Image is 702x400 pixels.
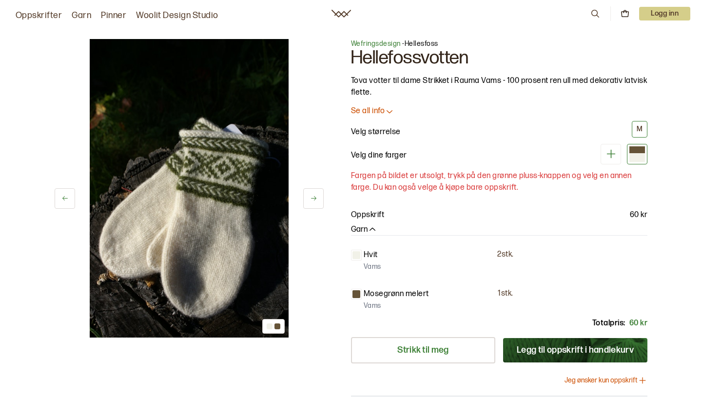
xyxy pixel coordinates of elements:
p: Fargen på bildet er utsolgt, trykk på den grønne pluss-knappen og velg en annen farge. Du kan ogs... [351,170,647,194]
p: Oppskrift [351,209,384,221]
p: 60 kr [629,318,647,329]
a: Pinner [101,9,126,22]
a: Garn [72,9,91,22]
p: Se all info [351,106,385,117]
a: Wefringsdesign [351,40,401,48]
button: Se all info [351,106,647,117]
p: Totalpris: [592,318,625,329]
h1: Hellefossvotten [351,49,647,67]
div: M [637,125,643,134]
div: Hvit (utsolgt) [627,144,647,164]
p: Hvit [364,249,378,261]
a: Woolit Design Studio [136,9,218,22]
button: Legg til oppskrift i handlekurv [503,338,647,362]
p: 60 kr [630,209,647,221]
p: Vams [364,301,381,311]
p: Mosegrønn melert [364,288,429,300]
p: Vams [364,262,381,272]
a: Woolit [331,10,351,18]
img: Bilde av oppskrift [90,39,289,338]
p: - Hellesfoss [351,39,647,49]
button: Jeg ønsker kun oppskrift [565,376,647,385]
a: Oppskrifter [16,9,62,22]
p: 2 stk. [497,250,513,260]
p: 1 stk. [498,289,513,299]
button: Garn [351,225,377,235]
button: User dropdown [639,7,690,20]
p: Tova votter til dame Strikket i Rauma Vams - 100 prosent ren ull med dekorativ latvisk flette. [351,75,647,99]
p: Velg størrelse [351,126,401,138]
p: Velg dine farger [351,150,407,161]
button: M [632,121,647,138]
a: Strikk til meg [351,337,495,363]
p: Logg inn [639,7,690,20]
